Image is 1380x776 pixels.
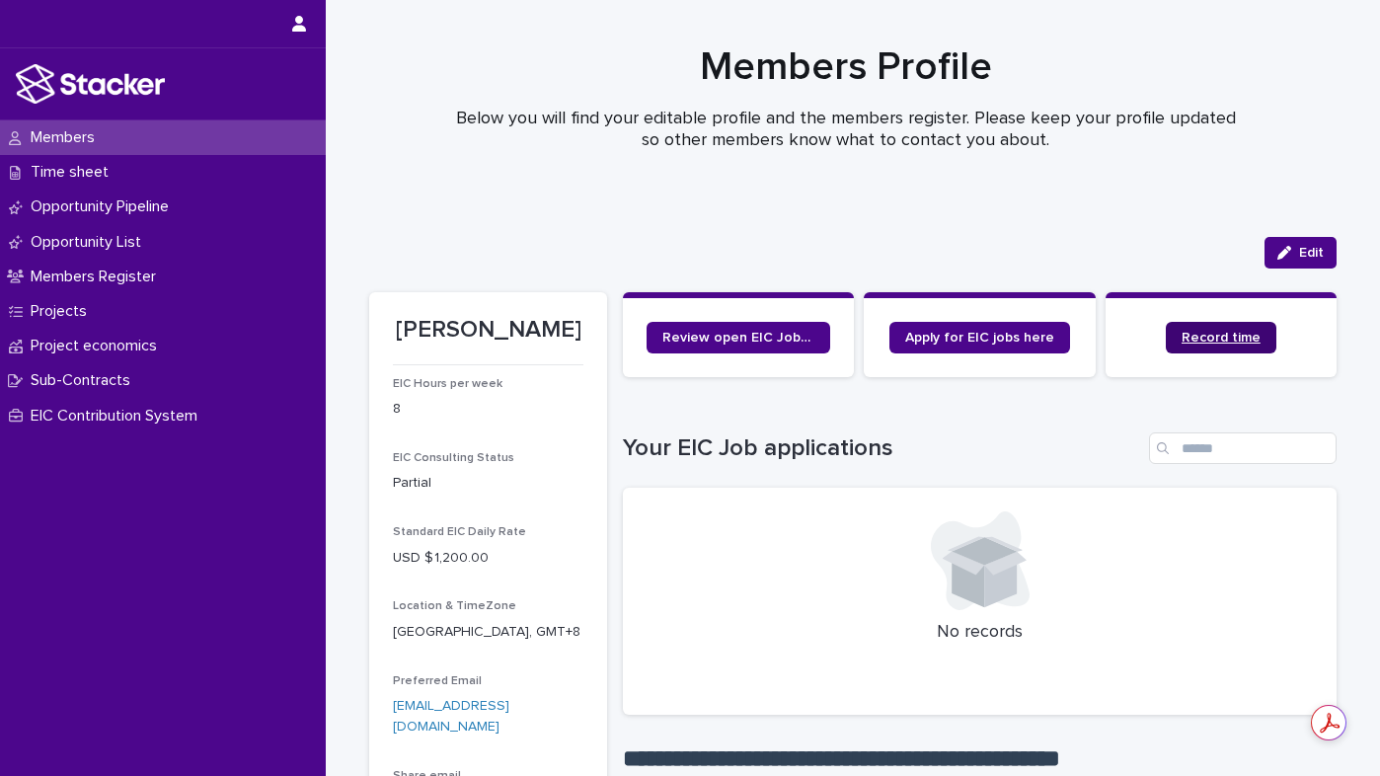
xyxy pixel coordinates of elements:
[1182,331,1261,345] span: Record time
[393,399,583,420] p: 8
[905,331,1054,345] span: Apply for EIC jobs here
[23,407,213,426] p: EIC Contribution System
[1149,432,1337,464] input: Search
[1299,246,1324,260] span: Edit
[1166,322,1276,353] a: Record time
[393,622,583,643] p: [GEOGRAPHIC_DATA], GMT+8
[662,331,814,345] span: Review open EIC Jobs here
[393,675,482,687] span: Preferred Email
[451,109,1241,151] p: Below you will find your editable profile and the members register. Please keep your profile upda...
[23,128,111,147] p: Members
[393,452,514,464] span: EIC Consulting Status
[16,64,165,104] img: stacker-logo-white.png
[23,302,103,321] p: Projects
[23,163,124,182] p: Time sheet
[362,43,1330,91] h1: Members Profile
[393,316,583,345] p: [PERSON_NAME]
[889,322,1070,353] a: Apply for EIC jobs here
[1265,237,1337,269] button: Edit
[393,473,583,494] p: Partial
[623,434,1141,463] h1: Your EIC Job applications
[23,197,185,216] p: Opportunity Pipeline
[393,699,509,734] a: [EMAIL_ADDRESS][DOMAIN_NAME]
[23,268,172,286] p: Members Register
[647,622,1313,644] p: No records
[23,233,157,252] p: Opportunity List
[647,322,830,353] a: Review open EIC Jobs here
[393,600,516,612] span: Location & TimeZone
[393,548,583,569] p: USD $ 1,200.00
[393,526,526,538] span: Standard EIC Daily Rate
[393,378,502,390] span: EIC Hours per week
[23,371,146,390] p: Sub-Contracts
[23,337,173,355] p: Project economics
